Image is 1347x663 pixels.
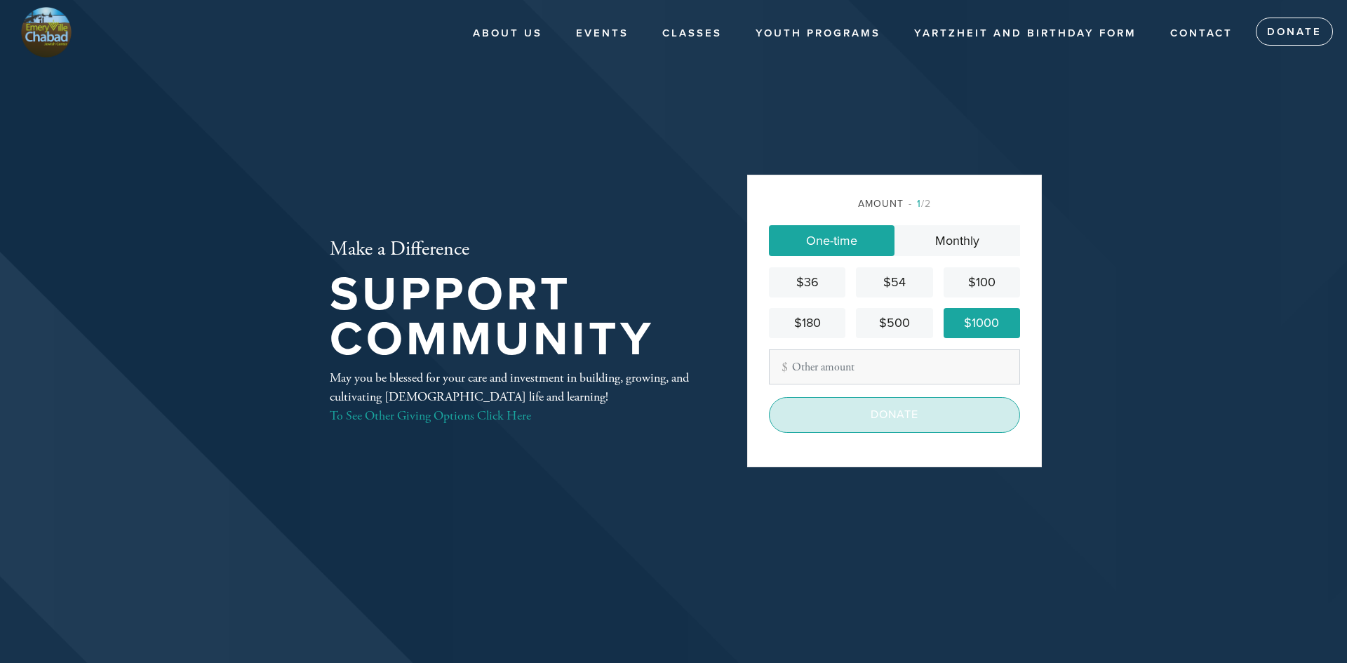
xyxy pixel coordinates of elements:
div: $100 [949,273,1014,292]
h2: Make a Difference [330,238,702,262]
div: $1000 [949,314,1014,333]
a: $180 [769,308,845,338]
a: To See Other Giving Options Click Here [330,408,531,424]
div: $36 [775,273,840,292]
a: Classes [652,20,732,47]
div: $54 [862,273,927,292]
a: Monthly [894,225,1020,256]
a: $36 [769,267,845,297]
a: Yartzheit and Birthday Form [904,20,1147,47]
div: $500 [862,314,927,333]
input: Donate [769,397,1020,432]
a: $1000 [944,308,1020,338]
a: Events [565,20,639,47]
input: Other amount [769,349,1020,384]
a: $100 [944,267,1020,297]
h1: Support Community [330,272,702,363]
img: logo.png [21,7,72,58]
div: Amount [769,196,1020,211]
span: /2 [909,198,931,210]
span: 1 [917,198,921,210]
a: Contact [1160,20,1243,47]
a: About Us [462,20,553,47]
a: $54 [856,267,932,297]
a: Donate [1256,18,1333,46]
a: One-time [769,225,894,256]
a: $500 [856,308,932,338]
div: $180 [775,314,840,333]
a: Youth Programs [745,20,891,47]
div: May you be blessed for your care and investment in building, growing, and cultivating [DEMOGRAPHI... [330,368,702,425]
